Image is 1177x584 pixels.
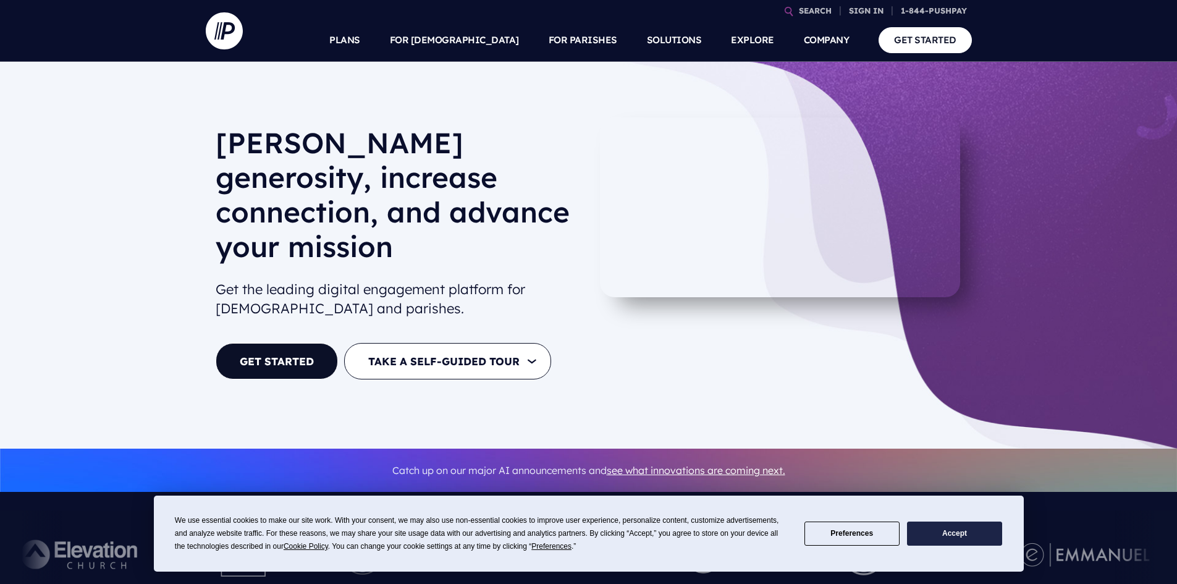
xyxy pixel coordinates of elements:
[216,343,338,379] a: GET STARTED
[804,19,850,62] a: COMPANY
[531,542,572,551] span: Preferences
[154,496,1024,572] div: Cookie Consent Prompt
[216,275,579,323] h2: Get the leading digital engagement platform for [DEMOGRAPHIC_DATA] and parishes.
[216,125,579,274] h1: [PERSON_NAME] generosity, increase connection, and advance your mission
[549,19,617,62] a: FOR PARISHES
[344,343,551,379] button: TAKE A SELF-GUIDED TOUR
[390,19,519,62] a: FOR [DEMOGRAPHIC_DATA]
[907,522,1002,546] button: Accept
[647,19,702,62] a: SOLUTIONS
[175,514,790,553] div: We use essential cookies to make our site work. With your consent, we may also use non-essential ...
[607,464,785,476] a: see what innovations are coming next.
[284,542,328,551] span: Cookie Policy
[879,27,972,53] a: GET STARTED
[329,19,360,62] a: PLANS
[216,457,962,485] p: Catch up on our major AI announcements and
[804,522,900,546] button: Preferences
[731,19,774,62] a: EXPLORE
